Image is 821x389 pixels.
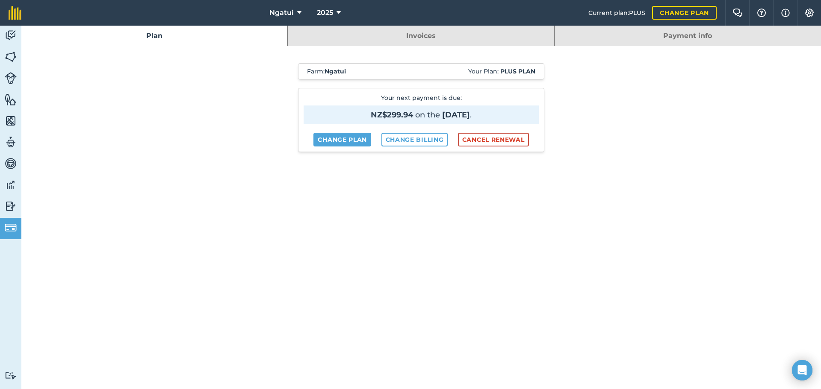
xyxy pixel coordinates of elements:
[5,136,17,149] img: svg+xml;base64,PD94bWwgdmVyc2lvbj0iMS4wIiBlbmNvZGluZz0idXRmLTgiPz4KPCEtLSBHZW5lcmF0b3I6IEFkb2JlIE...
[5,371,17,380] img: svg+xml;base64,PD94bWwgdmVyc2lvbj0iMS4wIiBlbmNvZGluZz0idXRmLTgiPz4KPCEtLSBHZW5lcmF0b3I6IEFkb2JlIE...
[371,110,413,120] strong: NZ$299.94
[9,6,21,20] img: fieldmargin Logo
[442,110,470,120] strong: [DATE]
[652,6,717,20] a: Change plan
[317,8,333,18] span: 2025
[269,8,294,18] span: Ngatui
[304,94,539,124] p: Your next payment is due :
[458,133,529,146] button: Cancel renewal
[5,29,17,42] img: svg+xml;base64,PD94bWwgdmVyc2lvbj0iMS4wIiBlbmNvZGluZz0idXRmLTgiPz4KPCEtLSBHZW5lcmF0b3I6IEFkb2JlIE...
[21,26,287,46] a: Plan
[555,26,821,46] a: Payment info
[307,67,346,76] span: Farm :
[756,9,767,17] img: A question mark icon
[5,50,17,63] img: svg+xml;base64,PHN2ZyB4bWxucz0iaHR0cDovL3d3dy53My5vcmcvMjAwMC9zdmciIHdpZHRoPSI1NiIgaGVpZ2h0PSI2MC...
[325,67,346,75] strong: Ngatui
[5,93,17,106] img: svg+xml;base64,PHN2ZyB4bWxucz0iaHR0cDovL3d3dy53My5vcmcvMjAwMC9zdmciIHdpZHRoPSI1NiIgaGVpZ2h0PSI2MC...
[5,157,17,170] img: svg+xml;base64,PD94bWwgdmVyc2lvbj0iMS4wIiBlbmNvZGluZz0idXRmLTgiPz4KPCEtLSBHZW5lcmF0b3I6IEFkb2JlIE...
[792,360,812,380] div: Open Intercom Messenger
[288,26,554,46] a: Invoices
[5,178,17,191] img: svg+xml;base64,PD94bWwgdmVyc2lvbj0iMS4wIiBlbmNvZGluZz0idXRmLTgiPz4KPCEtLSBHZW5lcmF0b3I6IEFkb2JlIE...
[5,72,17,84] img: svg+xml;base64,PD94bWwgdmVyc2lvbj0iMS4wIiBlbmNvZGluZz0idXRmLTgiPz4KPCEtLSBHZW5lcmF0b3I6IEFkb2JlIE...
[781,8,790,18] img: svg+xml;base64,PHN2ZyB4bWxucz0iaHR0cDovL3d3dy53My5vcmcvMjAwMC9zdmciIHdpZHRoPSIxNyIgaGVpZ2h0PSIxNy...
[468,67,535,76] span: Your Plan:
[5,222,17,234] img: svg+xml;base64,PD94bWwgdmVyc2lvbj0iMS4wIiBlbmNvZGluZz0idXRmLTgiPz4KPCEtLSBHZW5lcmF0b3I6IEFkb2JlIE...
[5,200,17,213] img: svg+xml;base64,PD94bWwgdmVyc2lvbj0iMS4wIiBlbmNvZGluZz0idXRmLTgiPz4KPCEtLSBHZW5lcmF0b3I6IEFkb2JlIE...
[5,114,17,127] img: svg+xml;base64,PHN2ZyB4bWxucz0iaHR0cDovL3d3dy53My5vcmcvMjAwMC9zdmciIHdpZHRoPSI1NiIgaGVpZ2h0PSI2MC...
[304,105,539,124] span: on the .
[500,67,535,75] strong: Plus plan
[313,133,371,146] a: Change plan
[381,133,448,146] a: Change billing
[732,9,743,17] img: Two speech bubbles overlapping with the left bubble in the forefront
[588,8,645,18] span: Current plan : PLUS
[804,9,815,17] img: A cog icon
